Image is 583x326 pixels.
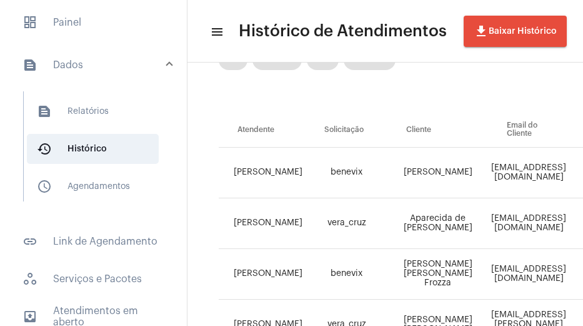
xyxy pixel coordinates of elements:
td: [PERSON_NAME] [219,198,306,249]
th: Solicitação [306,113,387,148]
th: Atendente [219,113,306,148]
mat-icon: sidenav icon [22,309,37,324]
span: Baixar Histórico [474,27,557,36]
button: Baixar Histórico [464,16,567,47]
span: Painel [12,8,174,38]
mat-icon: sidenav icon [210,24,222,39]
span: Link de Agendamento [12,227,174,257]
mat-icon: file_download [474,24,489,39]
td: Aparecida de [PERSON_NAME] [387,198,488,249]
span: Histórico [27,134,159,164]
mat-icon: sidenav icon [37,179,52,194]
mat-icon: sidenav icon [37,104,52,119]
th: Email do Cliente [488,113,569,148]
span: sidenav icon [22,15,37,30]
td: [EMAIL_ADDRESS][DOMAIN_NAME] [488,249,569,300]
span: Agendamentos [27,171,159,201]
mat-icon: sidenav icon [22,234,37,249]
mat-expansion-panel-header: sidenav iconDados [7,45,187,85]
td: [PERSON_NAME] [219,249,306,300]
td: [PERSON_NAME] [PERSON_NAME] Frozza [387,249,488,300]
td: [EMAIL_ADDRESS][DOMAIN_NAME] [488,198,569,249]
mat-icon: sidenav icon [37,141,52,156]
span: sidenav icon [22,272,37,287]
mat-panel-title: Dados [22,58,167,73]
span: Serviços e Pacotes [12,264,174,294]
span: Histórico de Atendimentos [239,21,447,41]
div: sidenav iconDados [7,85,187,219]
span: vera_cruz [327,218,366,227]
span: benevix [331,269,362,278]
td: [PERSON_NAME] [387,148,488,198]
td: [PERSON_NAME] [219,148,306,198]
mat-icon: sidenav icon [22,58,37,73]
td: [EMAIL_ADDRESS][DOMAIN_NAME] [488,148,569,198]
span: Relatórios [27,96,159,126]
span: benevix [331,168,362,176]
th: Cliente [387,113,488,148]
